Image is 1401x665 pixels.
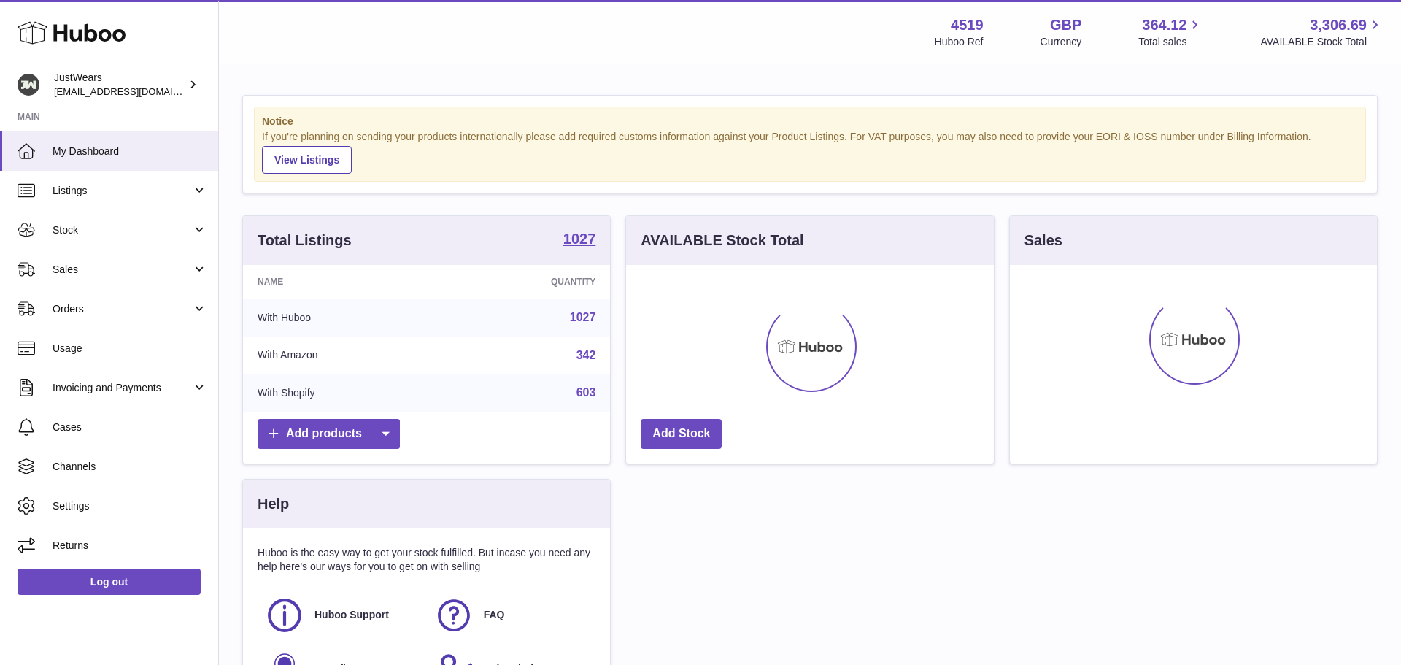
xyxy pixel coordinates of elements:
a: 342 [576,349,596,361]
p: Huboo is the easy way to get your stock fulfilled. But incase you need any help here's our ways f... [258,546,595,574]
span: Cases [53,420,207,434]
div: JustWears [54,71,185,99]
span: My Dashboard [53,145,207,158]
span: Settings [53,499,207,513]
span: AVAILABLE Stock Total [1260,35,1383,49]
strong: GBP [1050,15,1081,35]
span: Channels [53,460,207,474]
span: 3,306.69 [1310,15,1367,35]
a: Log out [18,569,201,595]
span: Sales [53,263,192,277]
td: With Shopify [243,374,444,412]
h3: Help [258,494,289,514]
a: 364.12 Total sales [1138,15,1203,49]
span: Listings [53,184,192,198]
img: internalAdmin-4519@internal.huboo.com [18,74,39,96]
a: 1027 [570,311,596,323]
span: Total sales [1138,35,1203,49]
div: Huboo Ref [935,35,984,49]
h3: Total Listings [258,231,352,250]
strong: 4519 [951,15,984,35]
a: Add products [258,419,400,449]
td: With Amazon [243,337,444,374]
span: Stock [53,223,192,237]
th: Quantity [444,265,610,299]
h3: AVAILABLE Stock Total [641,231,803,250]
span: Returns [53,539,207,553]
span: Invoicing and Payments [53,381,192,395]
h3: Sales [1024,231,1062,250]
span: Huboo Support [314,608,389,622]
a: 1027 [563,231,596,249]
span: 364.12 [1142,15,1186,35]
a: Add Stock [641,419,722,449]
a: FAQ [434,596,589,635]
span: [EMAIL_ADDRESS][DOMAIN_NAME] [54,85,215,97]
span: Usage [53,342,207,355]
strong: Notice [262,115,1358,128]
div: If you're planning on sending your products internationally please add required customs informati... [262,130,1358,174]
a: 3,306.69 AVAILABLE Stock Total [1260,15,1383,49]
span: Orders [53,302,192,316]
th: Name [243,265,444,299]
td: With Huboo [243,299,444,337]
a: Huboo Support [265,596,420,635]
span: FAQ [484,608,505,622]
a: View Listings [262,146,352,174]
strong: 1027 [563,231,596,246]
a: 603 [576,386,596,399]
div: Currency [1041,35,1082,49]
